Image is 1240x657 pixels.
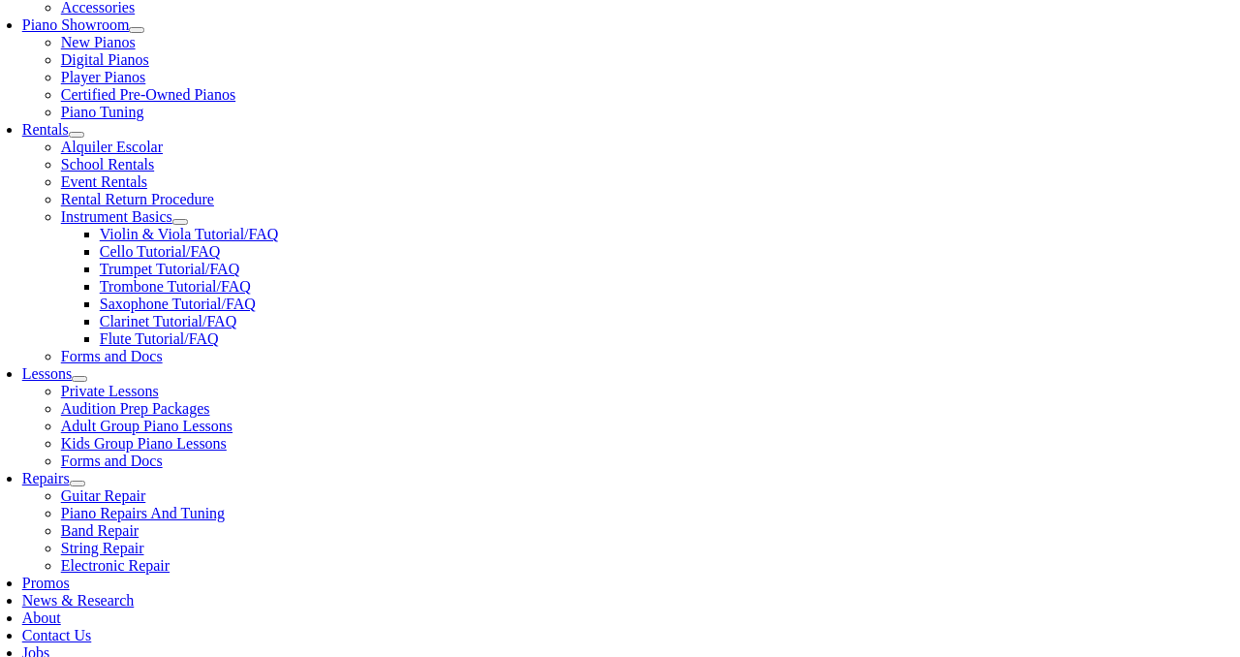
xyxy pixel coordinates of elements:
a: Forms and Docs [61,348,163,364]
a: Rentals [22,121,69,138]
a: Private Lessons [61,383,159,399]
button: Open submenu of Instrument Basics [172,219,188,225]
a: Adult Group Piano Lessons [61,418,232,434]
a: Piano Tuning [61,104,144,120]
a: Contact Us [22,627,92,643]
a: Forms and Docs [61,453,163,469]
a: Promos [22,575,70,591]
a: Saxophone Tutorial/FAQ [100,296,256,312]
a: New Pianos [61,34,136,50]
a: School Rentals [61,156,154,172]
a: Certified Pre-Owned Pianos [61,86,235,103]
a: Audition Prep Packages [61,400,210,417]
a: Piano Repairs And Tuning [61,505,225,521]
a: Band Repair [61,522,139,539]
a: About [22,610,61,626]
a: Instrument Basics [61,208,172,225]
a: Cello Tutorial/FAQ [100,243,221,260]
a: Alquiler Escolar [61,139,163,155]
a: Violin & Viola Tutorial/FAQ [100,226,279,242]
a: String Repair [61,540,144,556]
a: Piano Showroom [22,16,130,33]
a: Kids Group Piano Lessons [61,435,227,452]
a: Player Pianos [61,69,146,85]
a: Electronic Repair [61,557,170,574]
a: News & Research [22,592,135,609]
a: Clarinet Tutorial/FAQ [100,313,237,329]
a: Digital Pianos [61,51,149,68]
a: Trombone Tutorial/FAQ [100,278,251,295]
a: Event Rentals [61,173,147,190]
button: Open submenu of Rentals [69,132,84,138]
button: Open submenu of Lessons [72,376,87,382]
a: Lessons [22,365,73,382]
a: Repairs [22,470,70,486]
button: Open submenu of Piano Showroom [129,27,144,33]
a: Guitar Repair [61,487,146,504]
a: Trumpet Tutorial/FAQ [100,261,239,277]
button: Open submenu of Repairs [70,481,85,486]
a: Rental Return Procedure [61,191,214,207]
a: Flute Tutorial/FAQ [100,330,219,347]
